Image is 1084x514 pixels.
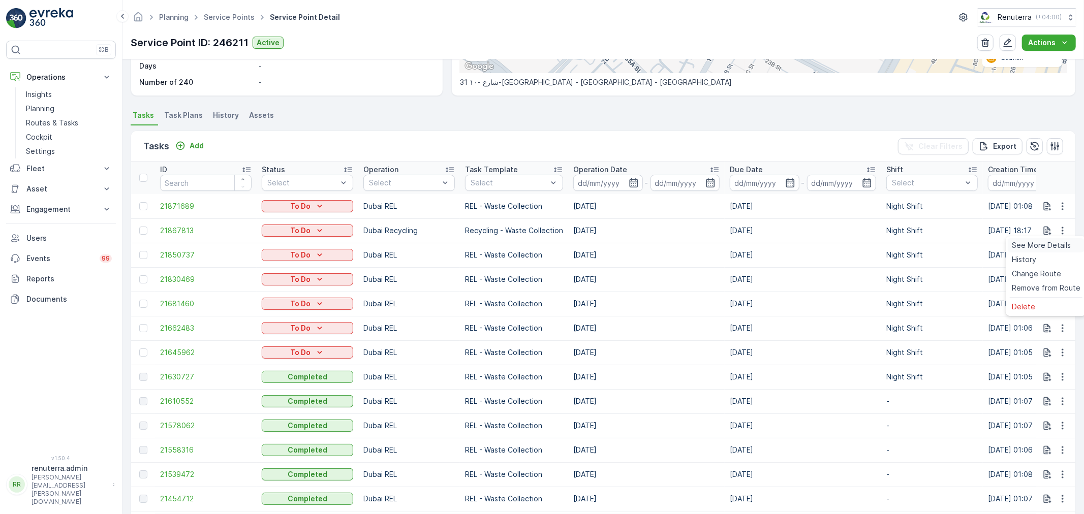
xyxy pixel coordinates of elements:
[22,102,116,116] a: Planning
[725,292,881,316] td: [DATE]
[363,165,398,175] p: Operation
[160,274,252,284] a: 21830469
[160,421,252,431] a: 21578062
[725,365,881,389] td: [DATE]
[886,323,978,333] p: Night Shift
[465,396,563,406] p: REL - Waste Collection
[725,462,881,487] td: [DATE]
[465,299,563,309] p: REL - Waste Collection
[22,144,116,158] a: Settings
[288,421,327,431] p: Completed
[99,46,109,54] p: ⌘B
[262,165,285,175] p: Status
[988,175,1058,191] input: dd/mm/yyyy
[725,340,881,365] td: [DATE]
[886,469,978,479] p: -
[160,494,252,504] a: 21454712
[32,473,108,506] p: [PERSON_NAME][EMAIL_ADDRESS][PERSON_NAME][DOMAIN_NAME]
[6,248,116,269] a: Events99
[886,445,978,455] p: -
[290,250,311,260] p: To Do
[160,396,252,406] span: 21610552
[465,494,563,504] p: REL - Waste Collection
[465,250,563,260] p: REL - Waste Collection
[139,275,147,283] div: Toggle Row Selected
[898,138,969,154] button: Clear Filters
[363,445,455,455] p: Dubai REL
[26,184,96,194] p: Asset
[363,372,455,382] p: Dubai REL
[6,199,116,219] button: Engagement
[998,12,1032,22] p: Renuterra
[978,8,1076,26] button: Renuterra(+04:00)
[26,72,96,82] p: Operations
[26,104,54,114] p: Planning
[290,274,311,284] p: To Do
[369,178,439,188] p: Select
[26,274,112,284] p: Reports
[22,130,116,144] a: Cockpit
[363,469,455,479] p: Dubai REL
[363,396,455,406] p: Dubai REL
[131,35,249,50] p: Service Point ID: 246211
[973,138,1023,154] button: Export
[262,298,353,310] button: To Do
[6,158,116,179] button: Fleet
[465,421,563,431] p: REL - Waste Collection
[573,175,643,191] input: dd/mm/yyyy
[886,226,978,236] p: Night Shift
[573,165,627,175] p: Operation Date
[886,372,978,382] p: Night Shift
[139,397,147,405] div: Toggle Row Selected
[160,175,252,191] input: Search
[262,444,353,456] button: Completed
[465,469,563,479] p: REL - Waste Collection
[363,274,455,284] p: Dubai REL
[892,178,962,188] p: Select
[160,250,252,260] span: 21850737
[288,469,327,479] p: Completed
[725,243,881,267] td: [DATE]
[262,249,353,261] button: To Do
[139,495,147,503] div: Toggle Row Selected
[568,438,725,462] td: [DATE]
[568,243,725,267] td: [DATE]
[262,468,353,480] button: Completed
[725,267,881,292] td: [DATE]
[568,340,725,365] td: [DATE]
[288,396,327,406] p: Completed
[6,8,26,28] img: logo
[288,445,327,455] p: Completed
[1028,38,1056,48] p: Actions
[568,267,725,292] td: [DATE]
[290,299,311,309] p: To Do
[213,110,239,120] span: History
[6,289,116,309] a: Documents
[568,292,725,316] td: [DATE]
[262,224,353,237] button: To Do
[725,218,881,243] td: [DATE]
[645,177,648,189] p: -
[160,201,252,211] a: 21871689
[26,132,52,142] p: Cockpit
[568,218,725,243] td: [DATE]
[160,469,252,479] span: 21539472
[160,372,252,382] span: 21630727
[568,194,725,218] td: [DATE]
[1012,302,1035,312] span: Delete
[139,251,147,259] div: Toggle Row Selected
[160,347,252,358] span: 21645962
[886,250,978,260] p: Night Shift
[139,422,147,430] div: Toggle Row Selected
[160,226,252,236] span: 21867813
[29,8,73,28] img: logo_light-DOdMpM7g.png
[363,250,455,260] p: Dubai REL
[249,110,274,120] span: Assets
[465,165,518,175] p: Task Template
[6,455,116,461] span: v 1.50.4
[807,175,877,191] input: dd/mm/yyyy
[6,463,116,506] button: RRrenuterra.admin[PERSON_NAME][EMAIL_ADDRESS][PERSON_NAME][DOMAIN_NAME]
[363,201,455,211] p: Dubai REL
[159,13,189,21] a: Planning
[9,476,25,493] div: RR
